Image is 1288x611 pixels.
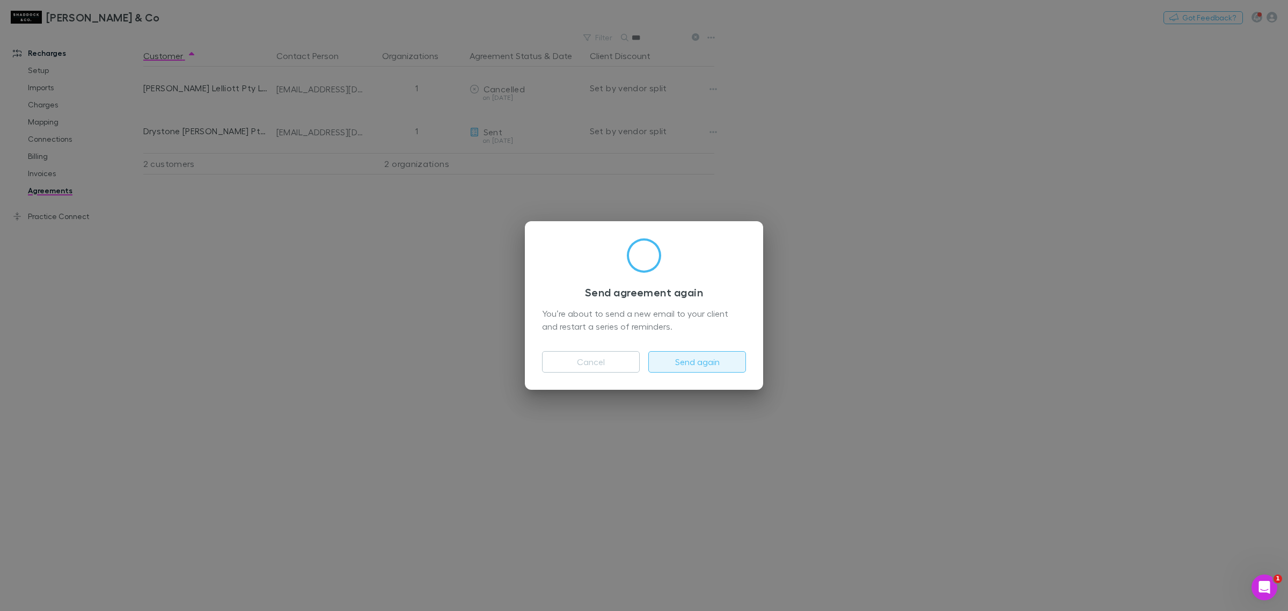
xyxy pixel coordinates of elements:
button: Cancel [542,351,640,373]
iframe: Intercom live chat [1252,574,1277,600]
div: You’re about to send a new email to your client and restart a series of reminders. [542,307,746,334]
button: Send again [648,351,746,373]
span: 1 [1274,574,1282,583]
h3: Send agreement again [542,286,746,299]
